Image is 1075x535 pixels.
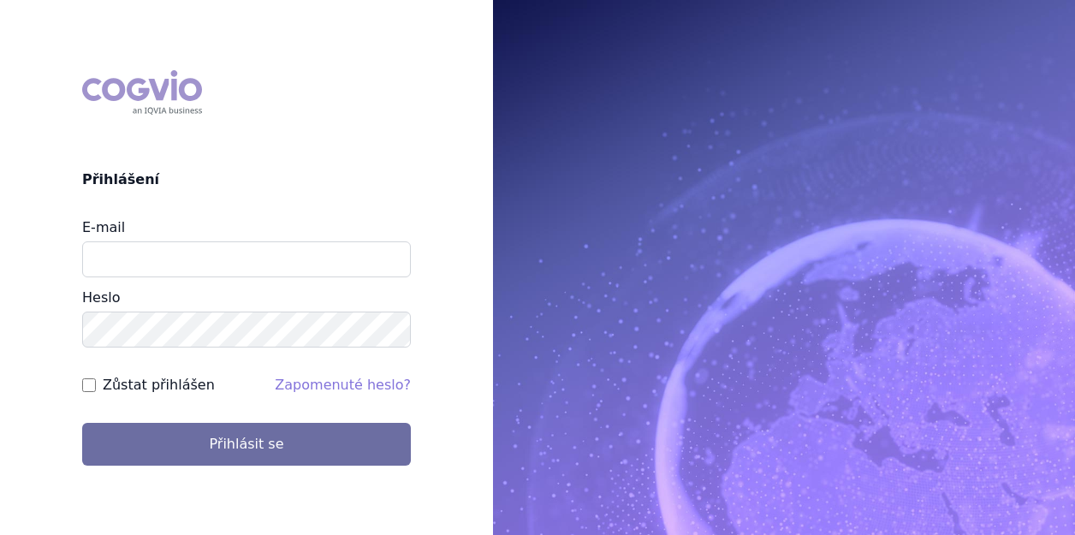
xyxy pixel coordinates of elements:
h2: Přihlášení [82,169,411,190]
label: E-mail [82,219,125,235]
label: Heslo [82,289,120,306]
label: Zůstat přihlášen [103,375,215,395]
div: COGVIO [82,70,202,115]
button: Přihlásit se [82,423,411,466]
a: Zapomenuté heslo? [275,377,411,393]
